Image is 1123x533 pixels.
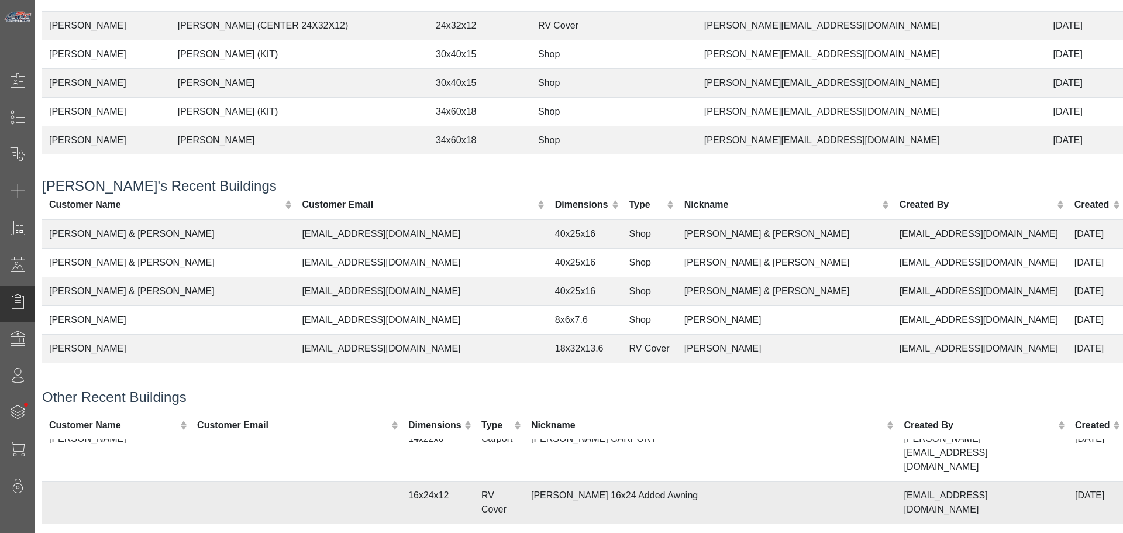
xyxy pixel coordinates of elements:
[42,40,171,69] td: [PERSON_NAME]
[677,219,893,249] td: [PERSON_NAME] & [PERSON_NAME]
[897,481,1068,524] td: [EMAIL_ADDRESS][DOMAIN_NAME]
[302,198,535,212] div: Customer Email
[697,69,1046,98] td: [PERSON_NAME][EMAIL_ADDRESS][DOMAIN_NAME]
[49,418,177,432] div: Customer Name
[42,219,295,249] td: [PERSON_NAME] & [PERSON_NAME]
[295,219,547,249] td: [EMAIL_ADDRESS][DOMAIN_NAME]
[295,248,547,277] td: [EMAIL_ADDRESS][DOMAIN_NAME]
[1067,363,1123,391] td: [DATE]
[1068,481,1123,524] td: [DATE]
[42,424,190,481] td: [PERSON_NAME]
[548,305,622,334] td: 8x6x7.6
[171,69,429,98] td: [PERSON_NAME]
[42,389,1123,406] h4: Other Recent Buildings
[1074,198,1110,212] div: Created
[295,277,547,305] td: [EMAIL_ADDRESS][DOMAIN_NAME]
[1046,126,1123,155] td: [DATE]
[42,126,171,155] td: [PERSON_NAME]
[1046,12,1123,40] td: [DATE]
[524,481,897,524] td: [PERSON_NAME] 16x24 Added Awning
[622,277,677,305] td: Shop
[481,418,511,432] div: Type
[429,126,531,155] td: 34x60x18
[893,248,1067,277] td: [EMAIL_ADDRESS][DOMAIN_NAME]
[429,12,531,40] td: 24x32x12
[42,277,295,305] td: [PERSON_NAME] & [PERSON_NAME]
[4,11,33,23] img: Metals Direct Inc Logo
[904,418,1055,432] div: Created By
[49,198,282,212] div: Customer Name
[1067,305,1123,334] td: [DATE]
[893,277,1067,305] td: [EMAIL_ADDRESS][DOMAIN_NAME]
[697,98,1046,126] td: [PERSON_NAME][EMAIL_ADDRESS][DOMAIN_NAME]
[531,126,607,155] td: Shop
[677,248,893,277] td: [PERSON_NAME] & [PERSON_NAME]
[42,334,295,363] td: [PERSON_NAME]
[531,40,607,69] td: Shop
[197,418,388,432] div: Customer Email
[429,69,531,98] td: 30x40x15
[548,277,622,305] td: 40x25x16
[622,305,677,334] td: Shop
[548,248,622,277] td: 40x25x16
[1067,277,1123,305] td: [DATE]
[295,305,547,334] td: [EMAIL_ADDRESS][DOMAIN_NAME]
[622,363,677,391] td: Shop
[677,305,893,334] td: [PERSON_NAME]
[474,424,524,481] td: Carport
[548,219,622,249] td: 40x25x16
[555,198,609,212] div: Dimensions
[893,219,1067,249] td: [EMAIL_ADDRESS][DOMAIN_NAME]
[401,481,474,524] td: 16x24x12
[900,198,1055,212] div: Created By
[42,305,295,334] td: [PERSON_NAME]
[408,418,461,432] div: Dimensions
[524,424,897,481] td: [PERSON_NAME] CARPORT
[42,363,295,391] td: [PERSON_NAME] & [PERSON_NAME]
[295,334,547,363] td: [EMAIL_ADDRESS][DOMAIN_NAME]
[1046,98,1123,126] td: [DATE]
[629,198,664,212] div: Type
[11,386,41,424] span: •
[531,98,607,126] td: Shop
[531,12,607,40] td: RV Cover
[1068,424,1123,481] td: [DATE]
[171,12,429,40] td: [PERSON_NAME] (CENTER 24X32X12)
[622,219,677,249] td: Shop
[531,418,884,432] div: Nickname
[1075,418,1110,432] div: Created
[42,69,171,98] td: [PERSON_NAME]
[474,481,524,524] td: RV Cover
[1067,334,1123,363] td: [DATE]
[893,305,1067,334] td: [EMAIL_ADDRESS][DOMAIN_NAME]
[429,40,531,69] td: 30x40x15
[677,334,893,363] td: [PERSON_NAME]
[171,126,429,155] td: [PERSON_NAME]
[677,363,893,391] td: upper floor
[697,12,1046,40] td: [PERSON_NAME][EMAIL_ADDRESS][DOMAIN_NAME]
[171,98,429,126] td: [PERSON_NAME] (KIT)
[401,424,474,481] td: 14x22x6
[42,98,171,126] td: [PERSON_NAME]
[622,334,677,363] td: RV Cover
[42,12,171,40] td: [PERSON_NAME]
[1046,40,1123,69] td: [DATE]
[697,126,1046,155] td: [PERSON_NAME][EMAIL_ADDRESS][DOMAIN_NAME]
[893,363,1067,391] td: [EMAIL_ADDRESS][DOMAIN_NAME]
[1046,69,1123,98] td: [DATE]
[42,178,1123,195] h4: [PERSON_NAME]'s Recent Buildings
[893,334,1067,363] td: [EMAIL_ADDRESS][DOMAIN_NAME]
[548,363,622,391] td: 36x36x12
[697,40,1046,69] td: [PERSON_NAME][EMAIL_ADDRESS][DOMAIN_NAME]
[622,248,677,277] td: Shop
[1067,219,1123,249] td: [DATE]
[677,277,893,305] td: [PERSON_NAME] & [PERSON_NAME]
[548,334,622,363] td: 18x32x13.6
[684,198,880,212] div: Nickname
[897,424,1068,481] td: [PERSON_NAME][EMAIL_ADDRESS][DOMAIN_NAME]
[429,98,531,126] td: 34x60x18
[171,40,429,69] td: [PERSON_NAME] (KIT)
[42,248,295,277] td: [PERSON_NAME] & [PERSON_NAME]
[1067,248,1123,277] td: [DATE]
[531,69,607,98] td: Shop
